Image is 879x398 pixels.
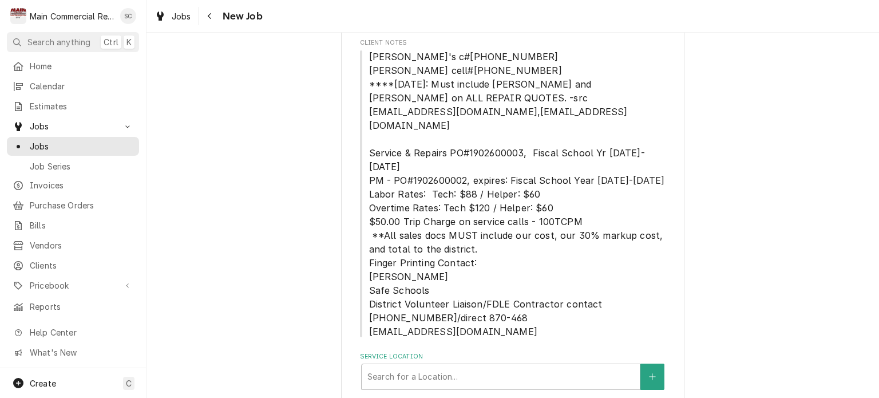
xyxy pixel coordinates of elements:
[7,196,139,215] a: Purchase Orders
[104,36,118,48] span: Ctrl
[7,57,139,76] a: Home
[7,343,139,362] a: Go to What's New
[201,7,219,25] button: Navigate back
[7,216,139,235] a: Bills
[30,179,133,191] span: Invoices
[30,10,114,22] div: Main Commercial Refrigeration Service
[30,100,133,112] span: Estimates
[120,8,136,24] div: Sharon Campbell's Avatar
[30,140,133,152] span: Jobs
[172,10,191,22] span: Jobs
[7,276,139,295] a: Go to Pricebook
[7,236,139,255] a: Vendors
[30,301,133,313] span: Reports
[7,77,139,96] a: Calendar
[7,32,139,52] button: Search anythingCtrlK
[649,373,656,381] svg: Create New Location
[7,297,139,316] a: Reports
[10,8,26,24] div: Main Commercial Refrigeration Service's Avatar
[7,323,139,342] a: Go to Help Center
[10,8,26,24] div: M
[7,137,139,156] a: Jobs
[360,38,666,338] div: Client Notes
[30,326,132,338] span: Help Center
[360,352,666,361] label: Service Location
[30,60,133,72] span: Home
[30,379,56,388] span: Create
[126,377,132,389] span: C
[360,352,666,389] div: Service Location
[30,219,133,231] span: Bills
[30,160,133,172] span: Job Series
[30,80,133,92] span: Calendar
[30,199,133,211] span: Purchase Orders
[7,176,139,195] a: Invoices
[126,36,132,48] span: K
[7,97,139,116] a: Estimates
[30,120,116,132] span: Jobs
[7,157,139,176] a: Job Series
[30,259,133,271] span: Clients
[30,279,116,291] span: Pricebook
[360,38,666,48] span: Client Notes
[27,36,90,48] span: Search anything
[7,256,139,275] a: Clients
[7,117,139,136] a: Go to Jobs
[150,7,196,26] a: Jobs
[120,8,136,24] div: SC
[219,9,263,24] span: New Job
[30,346,132,358] span: What's New
[360,50,666,338] span: Client Notes
[369,51,666,337] span: [PERSON_NAME]'s c#[PHONE_NUMBER] [PERSON_NAME] cell#[PHONE_NUMBER] ****[DATE]: Must include [PERS...
[30,239,133,251] span: Vendors
[640,364,664,390] button: Create New Location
